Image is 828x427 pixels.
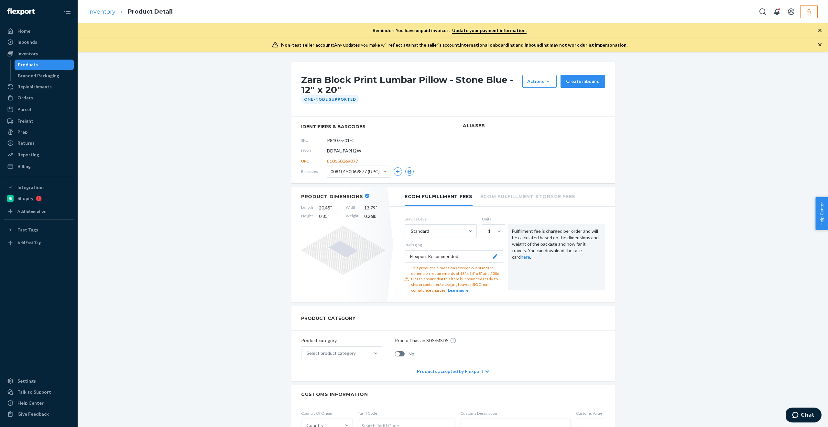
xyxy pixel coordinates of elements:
[488,228,491,234] div: 1
[17,389,51,395] div: Talk to Support
[327,148,361,154] span: DDPAUPA9H2W
[364,205,385,211] span: 13.79
[4,127,74,137] a: Prep
[4,182,74,193] button: Integrations
[301,205,313,211] span: Length
[4,225,74,235] button: Fast Tags
[301,213,313,219] span: Height
[786,408,822,424] iframe: Opens a widget where you can chat to one of our agents
[815,197,828,230] span: Help Center
[4,387,74,397] button: Talk to Support
[88,8,115,15] a: Inventory
[17,411,49,417] div: Give Feedback
[405,242,503,248] p: Packaging
[4,206,74,217] a: Add Integration
[128,8,173,15] a: Product Detail
[18,62,38,68] div: Products
[405,250,503,263] button: Flexport Recommended
[346,213,358,219] span: Weight
[376,205,377,210] span: "
[364,213,385,219] span: 0.26 lb
[301,138,327,143] span: SKU
[448,287,468,293] button: Learn more
[346,205,358,211] span: Width
[522,75,557,88] button: Actions
[4,409,74,419] button: Give Feedback
[17,163,31,170] div: Billing
[411,228,429,234] div: Standard
[301,148,327,153] span: DSKU
[17,28,30,34] div: Home
[17,95,33,101] div: Orders
[15,71,74,81] a: Branded Packaging
[4,37,74,47] a: Inbounds
[417,362,489,381] div: Products accepted by Flexport
[4,49,74,59] a: Inventory
[4,376,74,386] a: Settings
[327,158,358,164] span: 810150069877
[17,184,45,191] div: Integrations
[785,5,798,18] button: Open account menu
[17,152,39,158] div: Reporting
[460,42,627,48] span: International onboarding and inbounding may not work during impersonation.
[301,123,443,130] span: identifiers & barcodes
[4,161,74,172] a: Billing
[331,166,380,177] span: 00810150069877 (UPC)
[17,400,44,406] div: Help Center
[461,410,571,416] span: Customs Description
[17,39,37,45] div: Inbounds
[4,150,74,160] a: Reporting
[301,391,605,397] h2: Customs Information
[521,254,530,260] a: here
[17,106,31,113] div: Parcel
[15,60,74,70] a: Products
[4,138,74,148] a: Returns
[301,169,327,174] span: Barcodes
[561,75,605,88] button: Create inbound
[319,205,340,211] span: 20.45
[301,312,355,324] h2: PRODUCT CATEGORY
[411,265,503,293] div: This product's dimensions exceed our standard dimension requirements of 18" x 14" x 8" and 20lbs....
[17,378,36,384] div: Settings
[410,228,411,234] input: Standard
[452,28,527,34] a: Update your payment information.
[17,240,41,245] div: Add Fast Tag
[301,75,519,95] h1: Zara Block Print Lumbar Pillow - Stone Blue - 12" x 20"
[301,194,363,199] h2: Product Dimensions
[409,351,414,357] span: No
[301,410,353,416] span: Country Of Origin
[487,228,488,234] input: 1
[4,116,74,126] a: Freight
[17,195,33,202] div: Shopify
[358,410,455,416] span: Tariff Code
[330,205,332,210] span: "
[307,350,356,356] div: Select product category
[301,158,327,164] span: UPC
[17,84,52,90] div: Replenishments
[576,410,605,416] span: Customs Value
[17,208,46,214] div: Add Integration
[7,8,35,15] img: Flexport logo
[405,187,473,206] li: Ecom Fulfillment Fees
[4,193,74,204] a: Shopify
[527,78,552,84] div: Actions
[482,216,503,222] label: Units
[4,82,74,92] a: Replenishments
[4,238,74,248] a: Add Fast Tag
[281,42,627,48] div: Any updates you make will reflect against the seller's account.
[4,26,74,36] a: Home
[301,337,382,344] p: Product category
[4,93,74,103] a: Orders
[480,187,575,205] li: Ecom Fulfillment Storage Fees
[756,5,769,18] button: Open Search Box
[508,224,605,290] div: Fulfillment fee is charged per order and will be calculated based on the dimensions and weight of...
[4,104,74,115] a: Parcel
[770,5,783,18] button: Open notifications
[17,118,33,124] div: Freight
[281,42,334,48] span: Non-test seller account:
[17,129,27,135] div: Prep
[17,227,38,233] div: Fast Tags
[83,2,178,21] ol: breadcrumbs
[18,73,59,79] div: Branded Packaging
